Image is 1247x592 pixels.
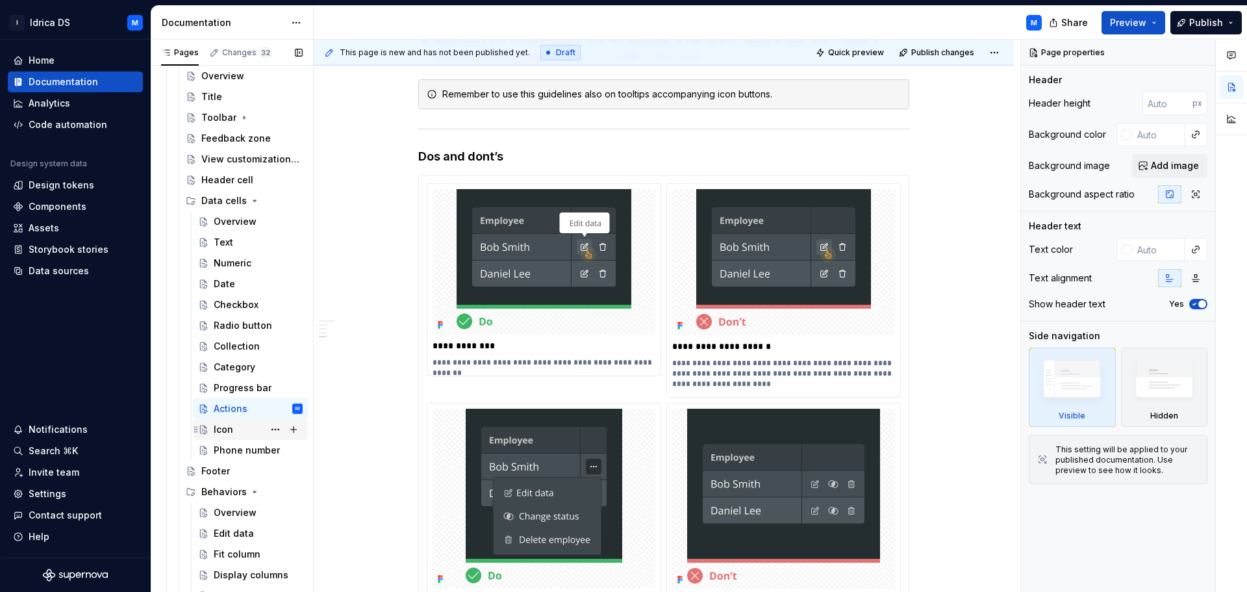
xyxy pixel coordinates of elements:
a: View customization Panel [181,149,308,170]
div: Settings [29,487,66,500]
h4: Dos and dont’s [418,149,909,164]
a: Documentation [8,71,143,92]
div: M [132,18,138,28]
div: M [1031,18,1037,28]
div: Data cells [201,194,247,207]
div: Design system data [10,159,87,169]
a: Category [193,357,308,378]
div: Hidden [1150,411,1178,421]
a: Data sources [8,261,143,281]
div: Fit column [214,548,260,561]
div: Icon [214,423,233,436]
input: Auto [1132,123,1185,146]
div: Behaviors [181,482,308,502]
div: Notifications [29,423,88,436]
button: Publish [1170,11,1242,34]
span: 32 [259,47,272,58]
span: This page is new and has not been published yet. [340,47,530,58]
div: Documentation [29,75,98,88]
a: Assets [8,218,143,238]
a: Supernova Logo [43,569,108,582]
div: Actions [214,402,247,415]
button: Share [1042,11,1096,34]
div: Checkbox [214,298,258,311]
a: Checkbox [193,294,308,315]
div: Overview [214,215,257,228]
a: Footer [181,461,308,482]
a: Collection [193,336,308,357]
a: Components [8,196,143,217]
div: Numeric [214,257,251,270]
a: ActionsM [193,398,308,419]
a: Text [193,232,308,253]
div: Background image [1029,159,1110,172]
div: Overview [201,70,244,83]
div: Behaviors [201,485,247,498]
span: Preview [1110,16,1146,29]
div: Help [29,530,49,543]
div: Visible [1059,411,1085,421]
div: Edit data [214,527,254,540]
div: Idrica DS [30,16,70,29]
div: Show header text [1029,298,1105,311]
a: Storybook stories [8,239,143,260]
button: Publish changes [895,44,980,62]
div: M [296,402,299,415]
a: Code automation [8,114,143,135]
div: Documentation [162,16,284,29]
a: Fit column [193,544,308,565]
div: Remember to use this guidelines also on tooltips accompanying icon buttons. [442,88,901,101]
a: Edit data [193,523,308,544]
a: Radio button [193,315,308,336]
div: Progress bar [214,381,271,394]
span: Add image [1151,159,1199,172]
a: Overview [181,66,308,86]
a: Numeric [193,253,308,274]
button: Add image [1132,154,1207,177]
div: Pages [161,47,199,58]
button: Quick preview [812,44,890,62]
a: Display columns [193,565,308,586]
div: Header cell [201,174,253,187]
button: Preview [1102,11,1165,34]
div: Date [214,277,235,290]
div: Assets [29,222,59,235]
button: IIdrica DSM [3,8,148,36]
button: Notifications [8,419,143,440]
div: Text color [1029,243,1073,256]
div: Visible [1029,348,1116,427]
a: Home [8,50,143,71]
div: Display columns [214,569,288,582]
div: Changes [222,47,272,58]
div: Background aspect ratio [1029,188,1135,201]
div: Category [214,361,255,374]
div: Header [1029,73,1062,86]
a: Feedback zone [181,128,308,149]
a: Title [181,86,308,107]
div: Code automation [29,118,107,131]
button: Search ⌘K [8,441,143,461]
div: Data cells [181,190,308,211]
div: Overview [214,506,257,519]
input: Auto [1142,92,1192,115]
button: Contact support [8,505,143,526]
div: Collection [214,340,260,353]
span: Share [1061,16,1088,29]
div: Storybook stories [29,243,108,256]
div: Design tokens [29,179,94,192]
div: Home [29,54,55,67]
a: Icon [193,419,308,440]
div: I [9,15,25,31]
div: Phone number [214,444,280,457]
div: Header height [1029,97,1090,110]
div: Footer [201,465,230,478]
div: Search ⌘K [29,444,78,457]
div: Contact support [29,509,102,522]
div: Text [214,236,233,249]
span: Publish changes [911,47,974,58]
a: Header cell [181,170,308,190]
button: Help [8,526,143,547]
div: Hidden [1121,348,1208,427]
div: Title [201,90,222,103]
div: Background color [1029,128,1106,141]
